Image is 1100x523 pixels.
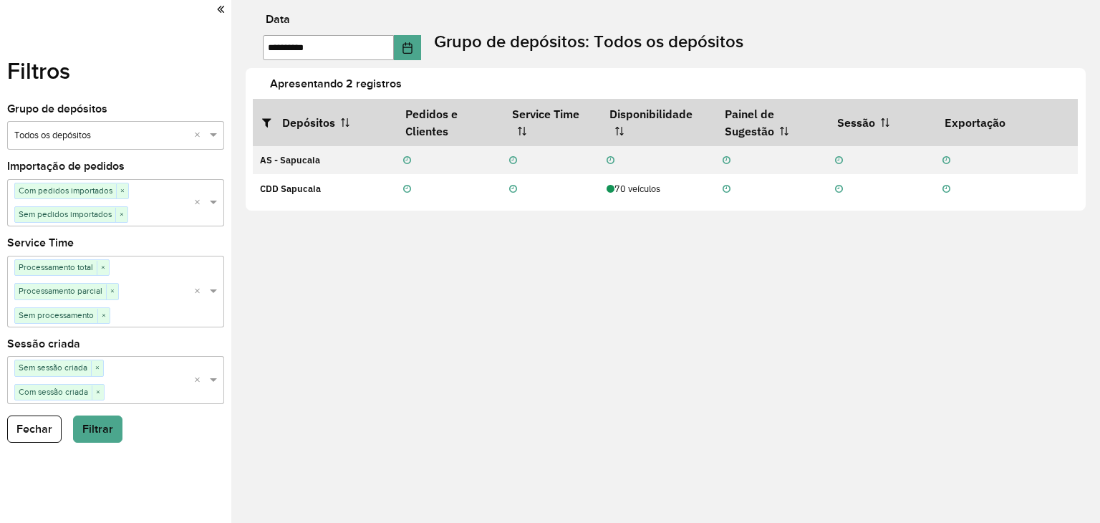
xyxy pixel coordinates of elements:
th: Sessão [827,99,935,146]
span: × [116,184,128,198]
label: Importação de pedidos [7,158,125,175]
div: 70 veículos [607,182,708,196]
span: Processamento parcial [15,284,106,298]
i: Não realizada [942,185,950,194]
button: Choose Date [394,35,421,60]
label: Data [266,11,290,28]
span: Sem sessão criada [15,360,91,375]
span: × [106,284,118,299]
label: Sessão criada [7,335,80,352]
span: Clear all [194,196,206,211]
strong: CDD Sapucaia [260,183,321,195]
span: Sem pedidos importados [15,207,115,221]
span: Sem processamento [15,308,97,322]
span: Processamento total [15,260,97,274]
i: Abrir/fechar filtros [262,117,282,128]
i: Não realizada [509,185,517,194]
i: Não realizada [509,156,517,165]
span: Clear all [194,373,206,388]
th: Service Time [502,99,599,146]
th: Disponibilidade [599,99,715,146]
span: Clear all [194,128,206,143]
span: Com sessão criada [15,385,92,399]
i: Não realizada [942,156,950,165]
i: Não realizada [835,156,843,165]
th: Exportação [935,99,1078,146]
th: Pedidos e Clientes [396,99,502,146]
span: Com pedidos importados [15,183,116,198]
label: Filtros [7,54,70,88]
span: × [115,208,127,222]
span: Clear all [194,284,206,299]
label: Service Time [7,234,74,251]
span: × [92,385,104,400]
i: Não realizada [607,156,614,165]
i: Não realizada [403,185,411,194]
i: Não realizada [403,156,411,165]
i: Não realizada [835,185,843,194]
label: Grupo de depósitos: Todos os depósitos [434,29,743,54]
label: Grupo de depósitos [7,100,107,117]
th: Depósitos [253,99,396,146]
span: × [97,261,109,275]
span: × [97,309,110,323]
button: Filtrar [73,416,122,443]
i: Não realizada [723,185,730,194]
th: Painel de Sugestão [715,99,828,146]
button: Fechar [7,416,62,443]
strong: AS - Sapucaia [260,154,320,166]
i: Não realizada [723,156,730,165]
span: × [91,361,103,375]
